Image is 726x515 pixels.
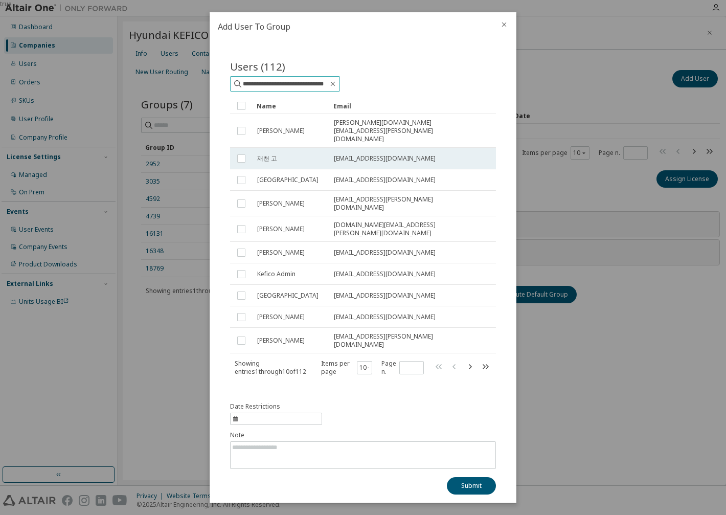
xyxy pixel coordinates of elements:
span: [EMAIL_ADDRESS][PERSON_NAME][DOMAIN_NAME] [334,332,478,349]
span: 재천 고 [257,154,277,163]
div: Name [257,98,325,114]
span: Date Restrictions [230,402,280,411]
span: [EMAIL_ADDRESS][DOMAIN_NAME] [334,154,436,163]
span: [EMAIL_ADDRESS][DOMAIN_NAME] [334,313,436,321]
span: [DOMAIN_NAME][EMAIL_ADDRESS][PERSON_NAME][DOMAIN_NAME] [334,221,478,237]
span: [EMAIL_ADDRESS][DOMAIN_NAME] [334,292,436,300]
button: 10 [359,364,370,372]
span: [PERSON_NAME] [257,249,305,257]
span: [EMAIL_ADDRESS][DOMAIN_NAME] [334,176,436,184]
span: Users (112) [230,59,285,74]
span: [PERSON_NAME] [257,127,305,135]
div: Email [333,98,479,114]
span: Items per page [321,360,372,376]
label: Note [230,431,496,439]
span: [GEOGRAPHIC_DATA] [257,176,319,184]
h2: Add User To Group [210,12,492,41]
button: Submit [447,477,496,495]
span: [EMAIL_ADDRESS][DOMAIN_NAME] [334,270,436,278]
span: [PERSON_NAME][DOMAIN_NAME][EMAIL_ADDRESS][PERSON_NAME][DOMAIN_NAME] [334,119,478,143]
span: [PERSON_NAME] [257,337,305,345]
span: [GEOGRAPHIC_DATA] [257,292,319,300]
span: [PERSON_NAME] [257,313,305,321]
span: Kefico Admin [257,270,296,278]
span: [EMAIL_ADDRESS][DOMAIN_NAME] [334,249,436,257]
button: information [230,402,322,425]
span: Page n. [381,360,424,376]
span: [PERSON_NAME] [257,199,305,208]
button: close [500,20,508,29]
span: Showing entries 1 through 10 of 112 [235,359,306,376]
span: [PERSON_NAME] [257,225,305,233]
span: [EMAIL_ADDRESS][PERSON_NAME][DOMAIN_NAME] [334,195,478,212]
